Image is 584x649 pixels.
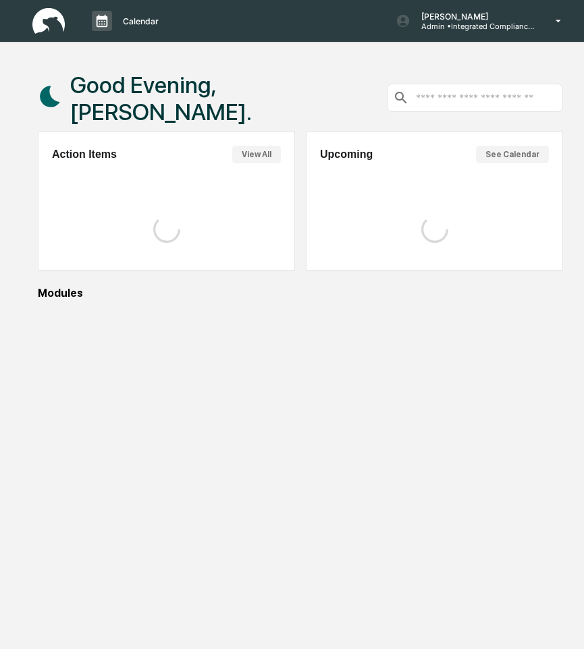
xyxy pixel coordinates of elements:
h2: Action Items [52,148,117,161]
button: View All [232,146,281,163]
img: logo [32,8,65,34]
button: See Calendar [476,146,549,163]
p: Admin • Integrated Compliance Advisors - Consultants [410,22,536,31]
h1: Good Evening, [PERSON_NAME]. [70,72,387,125]
div: Modules [38,287,564,300]
p: Calendar [112,16,165,26]
p: [PERSON_NAME] [410,11,536,22]
h2: Upcoming [320,148,373,161]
